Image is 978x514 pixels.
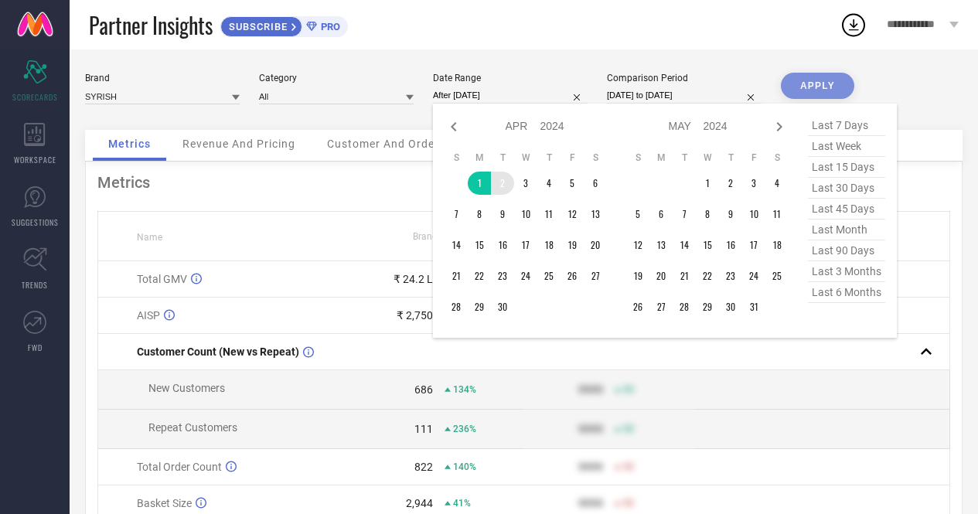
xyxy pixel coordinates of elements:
[742,295,765,318] td: Fri May 31 2024
[673,203,696,226] td: Tue May 07 2024
[561,233,584,257] td: Fri Apr 19 2024
[765,264,789,288] td: Sat May 25 2024
[673,151,696,164] th: Tuesday
[696,233,719,257] td: Wed May 15 2024
[649,233,673,257] td: Mon May 13 2024
[514,233,537,257] td: Wed Apr 17 2024
[137,232,162,243] span: Name
[453,461,476,472] span: 140%
[626,203,649,226] td: Sun May 05 2024
[626,151,649,164] th: Sunday
[626,264,649,288] td: Sun May 19 2024
[491,295,514,318] td: Tue Apr 30 2024
[468,264,491,288] td: Mon Apr 22 2024
[514,151,537,164] th: Wednesday
[719,295,742,318] td: Thu May 30 2024
[607,73,762,83] div: Comparison Period
[765,233,789,257] td: Sat May 18 2024
[719,151,742,164] th: Thursday
[623,498,634,509] span: 50
[491,264,514,288] td: Tue Apr 23 2024
[12,216,59,228] span: SUGGESTIONS
[22,279,48,291] span: TRENDS
[649,264,673,288] td: Mon May 20 2024
[433,73,588,83] div: Date Range
[626,295,649,318] td: Sun May 26 2024
[808,157,885,178] span: last 15 days
[719,172,742,195] td: Thu May 02 2024
[765,172,789,195] td: Sat May 04 2024
[413,231,464,242] span: Brand Value
[696,264,719,288] td: Wed May 22 2024
[808,199,885,220] span: last 45 days
[626,233,649,257] td: Sun May 12 2024
[770,117,789,136] div: Next month
[259,73,414,83] div: Category
[578,497,603,509] div: 9999
[765,203,789,226] td: Sat May 11 2024
[137,497,192,509] span: Basket Size
[840,11,867,39] div: Open download list
[561,151,584,164] th: Friday
[808,115,885,136] span: last 7 days
[719,233,742,257] td: Thu May 16 2024
[414,383,433,396] div: 686
[696,203,719,226] td: Wed May 08 2024
[137,273,187,285] span: Total GMV
[696,172,719,195] td: Wed May 01 2024
[453,424,476,434] span: 236%
[137,309,160,322] span: AISP
[468,233,491,257] td: Mon Apr 15 2024
[584,264,607,288] td: Sat Apr 27 2024
[491,203,514,226] td: Tue Apr 09 2024
[414,461,433,473] div: 822
[414,423,433,435] div: 111
[14,154,56,165] span: WORKSPACE
[561,172,584,195] td: Fri Apr 05 2024
[584,172,607,195] td: Sat Apr 06 2024
[537,233,561,257] td: Thu Apr 18 2024
[221,21,291,32] span: SUBSCRIBE
[491,233,514,257] td: Tue Apr 16 2024
[453,384,476,395] span: 134%
[182,138,295,150] span: Revenue And Pricing
[673,295,696,318] td: Tue May 28 2024
[394,273,433,285] div: ₹ 24.2 L
[445,117,463,136] div: Previous month
[742,233,765,257] td: Fri May 17 2024
[607,87,762,104] input: Select comparison period
[696,151,719,164] th: Wednesday
[649,203,673,226] td: Mon May 06 2024
[623,461,634,472] span: 50
[742,203,765,226] td: Fri May 10 2024
[578,383,603,396] div: 9999
[673,264,696,288] td: Tue May 21 2024
[12,91,58,103] span: SCORECARDS
[808,136,885,157] span: last week
[808,261,885,282] span: last 3 months
[742,151,765,164] th: Friday
[514,203,537,226] td: Wed Apr 10 2024
[406,497,433,509] div: 2,944
[561,203,584,226] td: Fri Apr 12 2024
[765,151,789,164] th: Saturday
[742,264,765,288] td: Fri May 24 2024
[445,264,468,288] td: Sun Apr 21 2024
[537,264,561,288] td: Thu Apr 25 2024
[108,138,151,150] span: Metrics
[445,295,468,318] td: Sun Apr 28 2024
[445,151,468,164] th: Sunday
[742,172,765,195] td: Fri May 03 2024
[584,203,607,226] td: Sat Apr 13 2024
[719,203,742,226] td: Thu May 09 2024
[649,151,673,164] th: Monday
[453,498,471,509] span: 41%
[578,423,603,435] div: 9999
[445,233,468,257] td: Sun Apr 14 2024
[491,172,514,195] td: Tue Apr 02 2024
[85,73,240,83] div: Brand
[808,220,885,240] span: last month
[673,233,696,257] td: Tue May 14 2024
[514,172,537,195] td: Wed Apr 03 2024
[468,172,491,195] td: Mon Apr 01 2024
